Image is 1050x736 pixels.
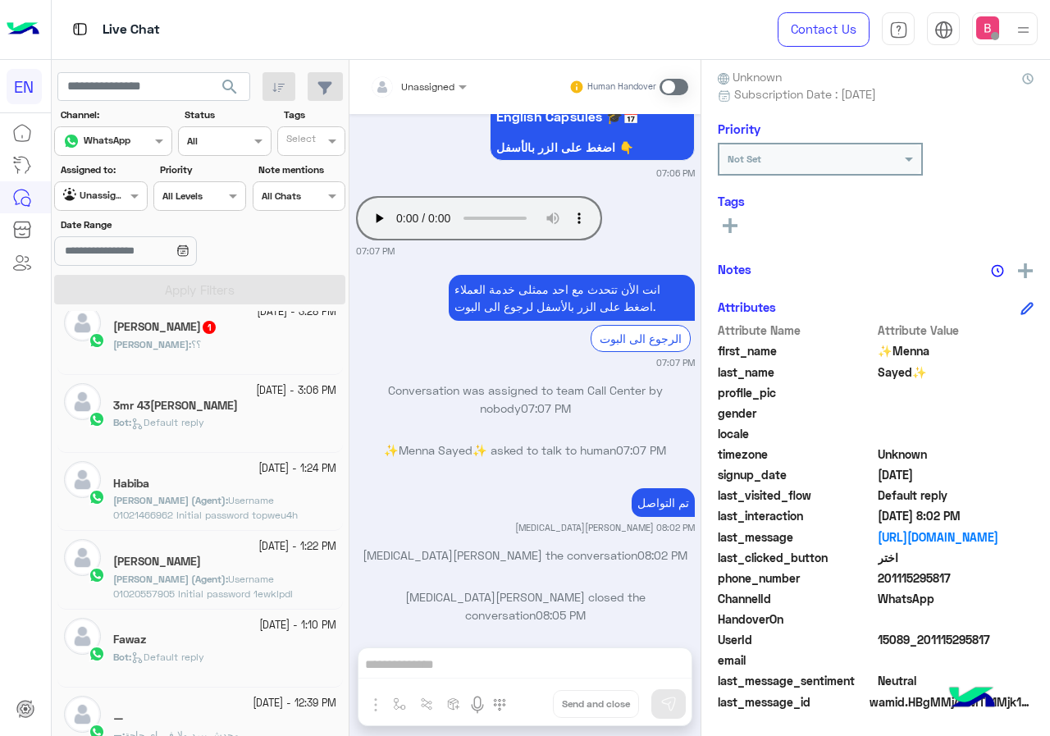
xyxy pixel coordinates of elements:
[449,275,695,321] p: 12/10/2025, 7:07 PM
[220,77,240,97] span: search
[103,19,160,41] p: Live Chat
[258,539,336,555] small: [DATE] - 1:22 PM
[64,618,101,655] img: defaultAdmin.png
[64,539,101,576] img: defaultAdmin.png
[113,320,217,334] h5: Mohamed Khairy
[61,162,145,177] label: Assigned to:
[89,411,105,427] img: WhatsApp
[113,573,293,600] span: Username 01020557905 Initial password 1ewklpdl
[536,608,586,622] span: 08:05 PM
[878,651,1034,669] span: null
[878,528,1034,546] a: [URL][DOMAIN_NAME]
[113,555,201,569] h5: Ahmed Sokker
[113,416,129,428] span: Bot
[160,162,244,177] label: Priority
[878,569,1034,587] span: 201115295817
[64,304,101,341] img: defaultAdmin.png
[718,528,874,546] span: last_message
[991,264,1004,277] img: notes
[113,399,238,413] h5: 3mr 43rawy
[718,549,874,566] span: last_clicked_button
[61,217,244,232] label: Date Range
[258,461,336,477] small: [DATE] - 1:24 PM
[113,416,131,428] b: :
[7,69,42,104] div: EN
[113,711,124,725] h5: —
[259,618,336,633] small: [DATE] - 1:10 PM
[258,162,343,177] label: Note mentions
[718,194,1034,208] h6: Tags
[203,321,216,334] span: 1
[934,21,953,39] img: tab
[656,356,695,369] small: 07:07 PM
[718,651,874,669] span: email
[284,131,316,150] div: Select
[878,342,1034,359] span: ✨️Menna
[356,245,395,258] small: 07:07 PM
[718,446,874,463] span: timezone
[889,21,908,39] img: tab
[878,466,1034,483] span: 2025-10-12T16:01:26.742Z
[356,441,695,459] p: ✨️Menna Sayed✨️ asked to talk to human
[356,382,695,417] p: Conversation was assigned to team Call Center by nobody
[718,569,874,587] span: phone_number
[496,141,688,154] span: اضغط على الزر بالأسفل 👇
[718,299,776,314] h6: Attributes
[89,567,105,583] img: WhatsApp
[637,548,687,562] span: 08:02 PM
[878,631,1034,648] span: 15089_201115295817
[113,494,228,506] b: :
[401,80,454,93] span: Unassigned
[656,167,695,180] small: 07:06 PM
[718,466,874,483] span: signup_date
[976,16,999,39] img: userImage
[878,446,1034,463] span: Unknown
[185,107,269,122] label: Status
[878,672,1034,689] span: 0
[718,507,874,524] span: last_interaction
[878,487,1034,504] span: Default reply
[256,383,336,399] small: [DATE] - 3:06 PM
[718,672,874,689] span: last_message_sentiment
[284,107,344,122] label: Tags
[61,107,171,122] label: Channel:
[356,588,695,624] p: [MEDICAL_DATA][PERSON_NAME] closed the conversation
[943,670,1001,728] img: hulul-logo.png
[718,487,874,504] span: last_visited_flow
[878,405,1034,422] span: null
[113,494,226,506] span: [PERSON_NAME] (Agent)
[7,12,39,47] img: Logo
[253,696,336,711] small: [DATE] - 12:39 PM
[718,590,874,607] span: ChannelId
[734,85,876,103] span: Subscription Date : [DATE]
[113,573,226,585] span: [PERSON_NAME] (Agent)
[728,153,761,165] b: Not Set
[113,477,149,491] h5: Habiba
[616,443,666,457] span: 07:07 PM
[718,68,782,85] span: Unknown
[356,546,695,564] p: [MEDICAL_DATA][PERSON_NAME] the conversation
[70,19,90,39] img: tab
[878,363,1034,381] span: Sayed✨️
[356,196,602,240] audio: Your browser does not support the audio tag.
[878,322,1034,339] span: Attribute Value
[718,262,751,277] h6: Notes
[882,12,915,47] a: tab
[718,631,874,648] span: UserId
[718,322,874,339] span: Attribute Name
[718,342,874,359] span: first_name
[64,696,101,733] img: defaultAdmin.png
[718,121,760,136] h6: Priority
[718,693,866,711] span: last_message_id
[778,12,870,47] a: Contact Us
[878,507,1034,524] span: 2025-10-12T17:02:53.924Z
[113,338,189,350] span: [PERSON_NAME]
[131,416,204,428] span: Default reply
[496,93,688,124] span: لتصفح الخدمات التى يقدمها English Capsules 🎓📅
[64,383,101,420] img: defaultAdmin.png
[113,338,191,350] b: :
[632,488,695,517] p: 12/10/2025, 8:02 PM
[89,332,105,349] img: WhatsApp
[718,425,874,442] span: locale
[113,633,146,647] h5: Fawaz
